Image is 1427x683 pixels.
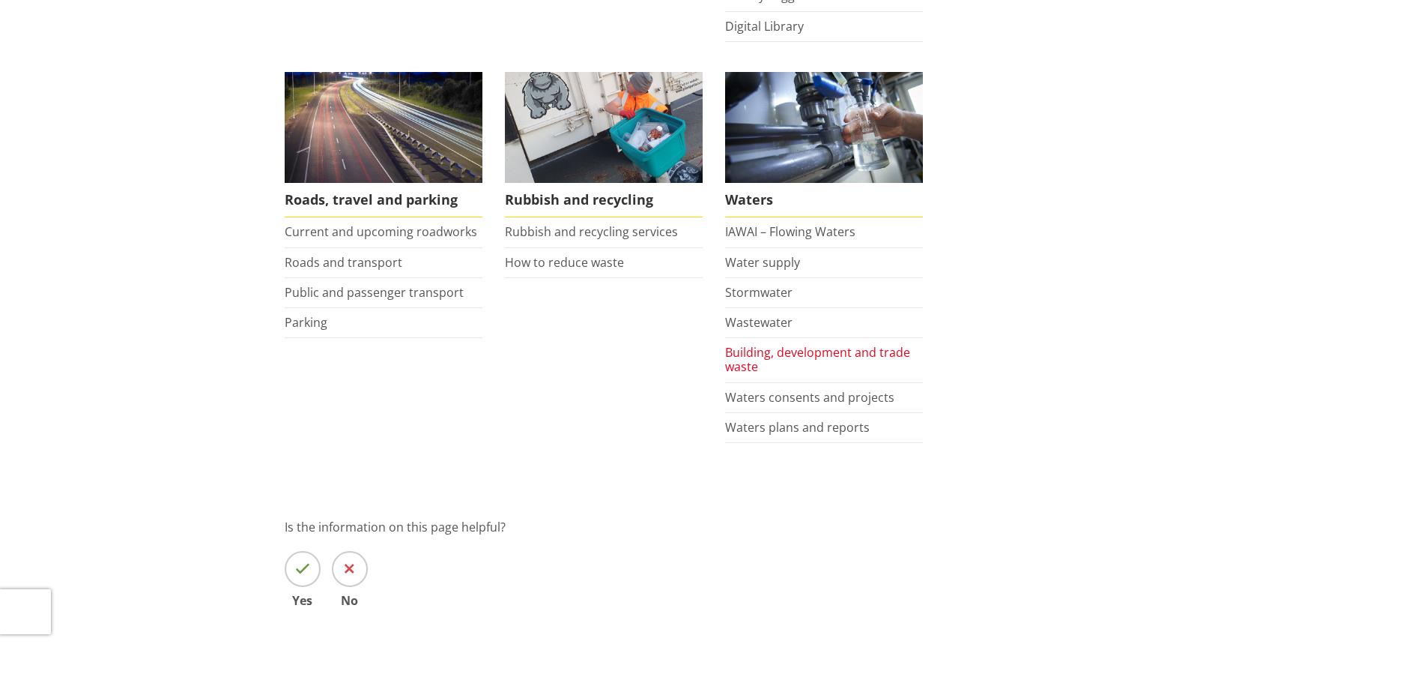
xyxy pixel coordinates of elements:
[505,72,703,218] a: Rubbish and recycling
[1358,620,1412,674] iframe: Messenger Launcher
[725,389,894,406] a: Waters consents and projects
[505,72,703,184] img: Rubbish and recycling
[285,254,402,271] a: Roads and transport
[505,223,678,240] a: Rubbish and recycling services
[725,18,804,34] a: Digital Library
[285,72,482,218] a: Roads, travel and parking Roads, travel and parking
[505,254,624,271] a: How to reduce waste
[725,419,870,436] a: Waters plans and reports
[285,314,327,331] a: Parking
[285,518,1143,536] p: Is the information on this page helpful?
[725,72,923,184] img: Water treatment
[332,595,368,607] span: No
[725,183,923,217] span: Waters
[285,284,464,301] a: Public and passenger transport
[725,284,793,301] a: Stormwater
[285,595,321,607] span: Yes
[725,314,793,331] a: Wastewater
[725,344,910,375] a: Building, development and trade waste
[725,72,923,218] a: Waters
[285,72,482,184] img: Roads, travel and parking
[285,183,482,217] span: Roads, travel and parking
[725,223,855,240] a: IAWAI – Flowing Waters
[285,223,477,240] a: Current and upcoming roadworks
[505,183,703,217] span: Rubbish and recycling
[725,254,800,271] a: Water supply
